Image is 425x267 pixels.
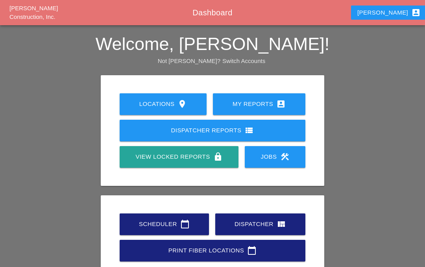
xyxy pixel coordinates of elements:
i: calendar_today [180,219,190,229]
a: Jobs [245,146,305,168]
a: Switch Accounts [222,57,265,64]
i: lock [213,152,223,161]
div: Jobs [257,152,293,161]
i: location_on [177,99,187,109]
a: [PERSON_NAME] Construction, Inc. [9,5,58,20]
a: View Locked Reports [120,146,238,168]
i: account_box [276,99,286,109]
span: Not [PERSON_NAME]? [158,57,220,64]
div: My Reports [225,99,293,109]
div: Dispatcher Reports [132,126,293,135]
div: View Locked Reports [132,152,226,161]
a: Dispatcher Reports [120,120,305,141]
a: Scheduler [120,213,209,235]
i: construction [280,152,290,161]
div: Locations [132,99,194,109]
i: view_quilt [277,219,286,229]
a: My Reports [213,93,305,115]
div: Dispatcher [228,219,293,229]
i: calendar_today [247,246,257,255]
div: Scheduler [132,219,196,229]
div: Print Fiber Locations [132,246,293,255]
a: Dispatcher [215,213,305,235]
a: Locations [120,93,207,115]
i: account_box [411,8,421,17]
a: Print Fiber Locations [120,240,305,261]
i: view_list [244,126,254,135]
div: [PERSON_NAME] [357,8,421,17]
span: Dashboard [192,8,232,17]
